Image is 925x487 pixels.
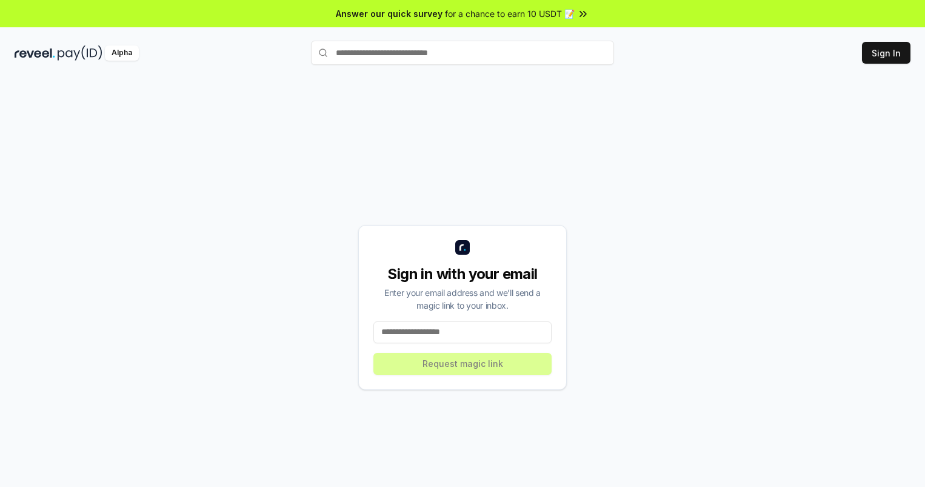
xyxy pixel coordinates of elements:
img: logo_small [455,240,470,255]
div: Sign in with your email [373,264,552,284]
img: reveel_dark [15,45,55,61]
div: Alpha [105,45,139,61]
span: for a chance to earn 10 USDT 📝 [445,7,575,20]
button: Sign In [862,42,910,64]
span: Answer our quick survey [336,7,442,20]
img: pay_id [58,45,102,61]
div: Enter your email address and we’ll send a magic link to your inbox. [373,286,552,312]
